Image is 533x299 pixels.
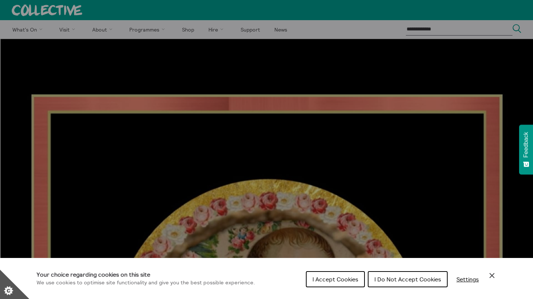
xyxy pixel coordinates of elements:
[451,272,485,287] button: Settings
[488,271,496,280] button: Close Cookie Control
[312,276,358,283] span: I Accept Cookies
[37,270,255,279] h1: Your choice regarding cookies on this site
[374,276,441,283] span: I Do Not Accept Cookies
[523,132,529,158] span: Feedback
[519,125,533,174] button: Feedback - Show survey
[368,271,448,287] button: I Do Not Accept Cookies
[456,276,479,283] span: Settings
[306,271,365,287] button: I Accept Cookies
[37,279,255,287] p: We use cookies to optimise site functionality and give you the best possible experience.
